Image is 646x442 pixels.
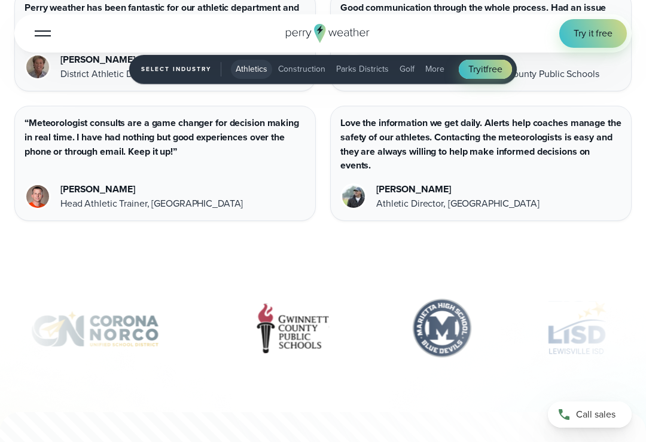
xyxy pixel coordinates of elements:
[395,60,419,79] button: Golf
[342,185,365,208] img: Cathedral High School Headshot
[376,197,540,211] div: Athletic Director, [GEOGRAPHIC_DATA]
[26,185,49,208] img: Wartburg College Headshot
[231,60,272,79] button: Athletics
[420,60,449,79] button: More
[400,63,415,76] span: Golf
[10,299,179,358] div: 2 of 10
[26,56,49,78] img: Vestavia Hills High School Headshot
[576,407,615,422] span: Call sales
[25,1,306,43] p: Perry weather has been fantastic for our athletic department and coaches! Everyone is always quic...
[60,182,243,197] div: [PERSON_NAME]
[273,60,330,79] button: Construction
[425,63,444,76] span: More
[548,401,632,428] a: Call sales
[60,197,243,211] div: Head Athletic Trainer, [GEOGRAPHIC_DATA]
[331,60,394,79] button: Parks Districts
[537,299,617,358] div: 5 of 10
[278,63,325,76] span: Construction
[237,299,349,358] img: Gwinnett-County-Public-Schools.svg
[10,299,179,358] img: Corona-Norco-Unified-School-District.svg
[60,53,255,67] div: [PERSON_NAME]
[141,62,221,76] span: Select Industry
[336,63,389,76] span: Parks Districts
[60,67,255,81] div: District Athletic Director, [GEOGRAPHIC_DATA]
[236,63,267,76] span: Athletics
[376,67,599,81] div: Facilities Coordinator, Christian County Public Schools
[559,19,627,48] a: Try it free
[25,116,306,158] p: “Meteorologist consults are a game changer for decision making in real time. I have had nothing b...
[406,299,479,358] img: Marietta-High-School.svg
[459,60,512,79] a: Tryitfree
[468,62,502,76] span: Try free
[537,299,617,358] img: Lewisville ISD logo
[574,26,613,41] span: Try it free
[237,299,349,358] div: 3 of 10
[481,62,486,76] span: it
[340,1,621,43] p: Good communication through the whole process. Had an issue with one station, but they were quick ...
[14,299,632,364] div: slideshow
[406,299,479,358] div: 4 of 10
[376,182,540,197] div: [PERSON_NAME]
[340,116,621,173] p: Love the information we get daily. Alerts help coaches manage the safety of our athletes. Contact...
